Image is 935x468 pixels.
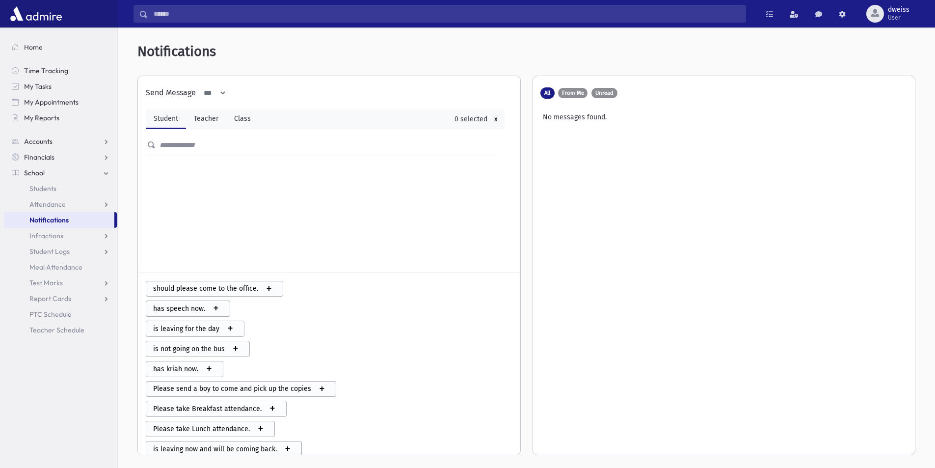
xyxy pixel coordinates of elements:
a: Accounts [4,134,117,149]
button: is not going on the bus + [146,341,250,357]
span: + [262,402,283,416]
span: Notifications [29,216,69,224]
button: Please take Breakfast attendance. + [146,401,287,417]
button: should please come to the office. + [146,281,283,297]
span: Test Marks [29,278,63,287]
span: Unread [595,90,614,96]
button: is leaving now and will be coming back. + [146,441,302,457]
a: My Tasks [4,79,117,94]
span: is not going on the bus [149,344,225,354]
span: User [888,14,909,22]
span: Infractions [29,231,63,240]
span: Student Logs [29,247,70,256]
div: AdntfToShow [541,88,617,98]
span: Students [29,184,56,193]
span: All [544,90,550,96]
a: Financials [4,149,117,165]
div: 0 selected [454,114,487,124]
button: Please send a boy to come and pick up the copies + [146,381,336,397]
a: Meal Attendance [4,259,117,275]
span: + [277,442,298,456]
a: Teacher Schedule [4,322,117,338]
span: Financials [24,153,54,162]
a: Infractions [4,228,117,244]
span: has speech now. [149,303,205,314]
a: Attendance [4,196,117,212]
span: + [258,282,280,296]
span: + [205,302,227,316]
span: Notifications [137,43,216,60]
a: Time Tracking [4,63,117,79]
span: is leaving now and will be coming back. [149,444,277,454]
span: School [24,168,45,177]
span: PTC Schedule [29,310,72,319]
span: + [198,362,220,376]
span: Teacher Schedule [29,326,84,334]
span: From Me [562,90,584,96]
span: Meal Attendance [29,263,82,272]
a: Student Logs [4,244,117,259]
a: My Reports [4,110,117,126]
span: Accounts [24,137,53,146]
a: Home [4,39,117,55]
a: My Appointments [4,94,117,110]
span: Report Cards [29,294,71,303]
a: School [4,165,117,181]
div: No messages found. [541,108,908,122]
a: PTC Schedule [4,306,117,322]
span: Home [24,43,43,52]
span: should please come to the office. [149,283,258,294]
a: Teacher [186,110,226,129]
span: Please take Breakfast attendance. [149,404,262,414]
div: Send Message [146,87,196,99]
span: + [311,382,333,396]
span: + [219,322,241,336]
button: has speech now. + [146,301,230,317]
a: Students [4,181,117,196]
span: Please send a boy to come and pick up the copies [149,384,311,394]
span: dweiss [888,6,909,14]
a: Report Cards [4,291,117,306]
span: Please take Lunch attendance. [149,424,250,434]
span: My Tasks [24,82,52,91]
a: Test Marks [4,275,117,291]
span: Time Tracking [24,66,68,75]
button: is leaving for the day + [146,321,244,337]
button: Please take Lunch attendance. + [146,421,275,437]
button: has kriah now. + [146,361,223,377]
span: My Appointments [24,98,79,107]
span: Attendance [29,200,66,209]
span: + [225,342,246,356]
button: x [491,113,501,125]
input: Search [148,5,746,23]
img: AdmirePro [8,4,64,24]
span: has kriah now. [149,364,198,374]
a: Notifications [4,212,114,228]
span: + [250,422,271,436]
span: My Reports [24,113,59,122]
span: is leaving for the day [149,324,219,334]
a: Class [226,110,259,129]
a: Student [146,110,186,129]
